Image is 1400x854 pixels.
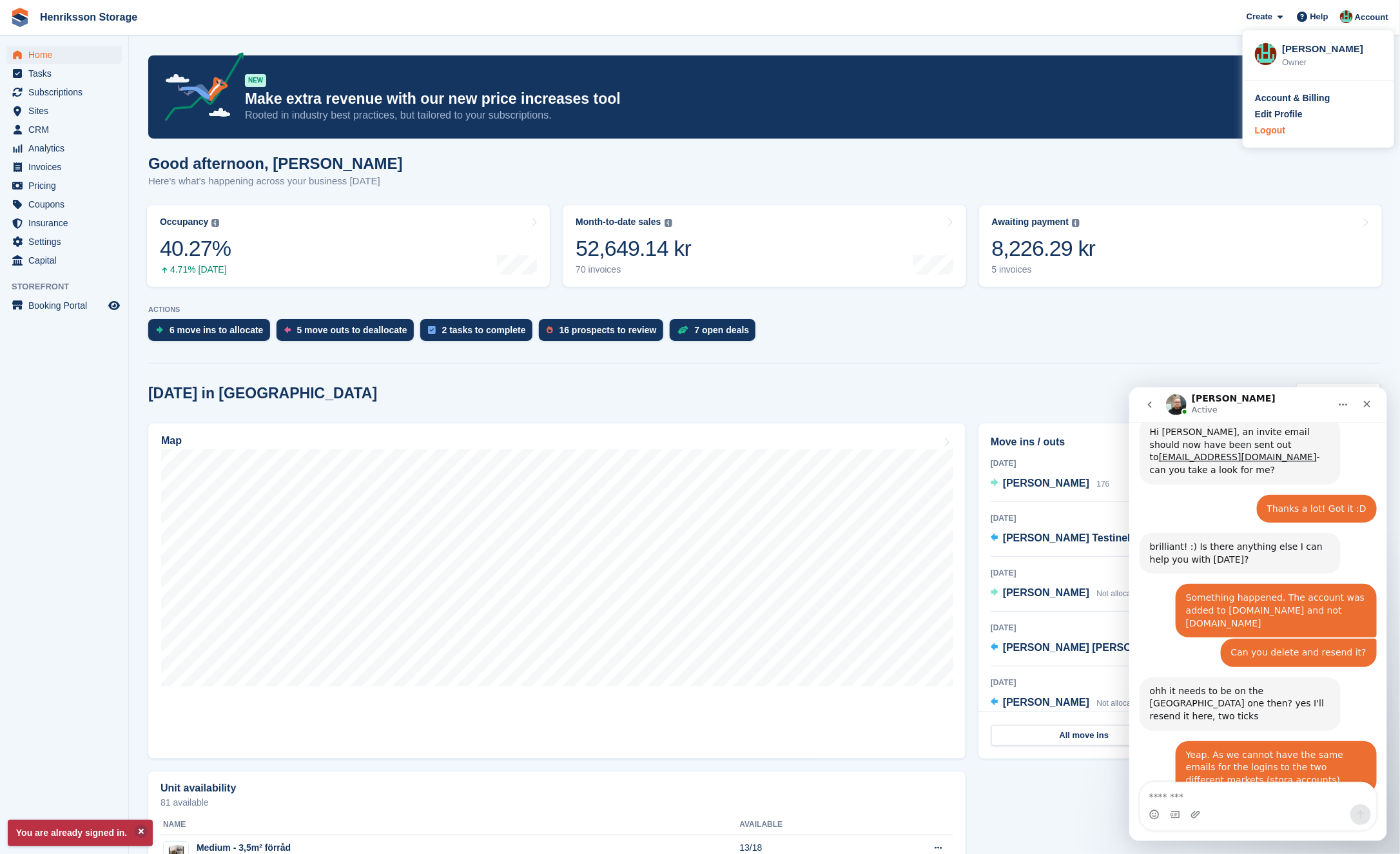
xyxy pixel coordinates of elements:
[106,298,122,313] a: Preview store
[160,235,231,262] div: 40.27%
[160,217,208,228] div: Occupancy
[6,64,122,82] a: menu
[576,217,661,228] div: Month-to-date sales
[28,102,106,120] span: Sites
[160,798,953,807] p: 81 available
[991,458,1368,469] div: [DATE]
[148,306,1381,314] p: ACTIONS
[160,815,739,835] th: Name
[576,264,691,275] div: 70 invoices
[28,177,106,195] span: Pricing
[6,102,122,120] a: menu
[739,815,871,835] th: Available
[10,8,30,27] img: stora-icon-8386f47178a22dfd0bd8f6a31ec36ba5ce8667c1dd55bd0f319d3a0aa187defe.svg
[1255,92,1382,105] a: Account & Billing
[991,434,1368,450] h2: Move ins / outs
[420,319,539,347] a: 2 tasks to complete
[6,233,122,251] a: menu
[277,319,420,347] a: 5 move outs to deallocate
[6,251,122,269] a: menu
[991,567,1368,579] div: [DATE]
[670,319,763,347] a: 7 open deals
[547,326,553,334] img: prospect-51fa495bee0391a8d652442698ab0144808aea92771e9ea1ae160a38d050c398.svg
[28,158,106,176] span: Invoices
[147,205,550,287] a: Occupancy 40.27% 4.71% [DATE]
[1072,219,1080,227] img: icon-info-grey-7440780725fd019a000dd9b08b2336e03edf1995a4989e88bcd33f0948082b44.svg
[991,677,1368,688] div: [DATE]
[28,195,106,213] span: Coupons
[28,121,106,139] span: CRM
[428,326,436,334] img: task-75834270c22a3079a89374b754ae025e5fb1db73e45f91037f5363f120a921f8.svg
[1255,124,1285,137] div: Logout
[1255,124,1382,137] a: Logout
[1003,478,1089,489] span: [PERSON_NAME]
[991,476,1110,492] a: [PERSON_NAME] 176
[245,108,1268,122] p: Rooted in industry best practices, but tailored to your subscriptions.
[8,820,153,846] p: You are already signed in.
[1003,642,1238,653] span: [PERSON_NAME] [PERSON_NAME] Filipsdotter
[991,640,1258,657] a: [PERSON_NAME] [PERSON_NAME] Filipsdotter 102
[28,296,106,315] span: Booking Portal
[991,725,1177,746] a: All move ins
[28,83,106,101] span: Subscriptions
[1255,43,1277,65] img: Isak Martinelle
[991,695,1142,712] a: [PERSON_NAME] Not allocated
[211,219,219,227] img: icon-info-grey-7440780725fd019a000dd9b08b2336e03edf1995a4989e88bcd33f0948082b44.svg
[979,205,1382,287] a: Awaiting payment 8,226.29 kr 5 invoices
[12,280,128,293] span: Storefront
[559,325,657,335] div: 16 prospects to review
[297,325,407,335] div: 5 move outs to deallocate
[28,139,106,157] span: Analytics
[148,423,966,759] a: Map
[6,121,122,139] a: menu
[161,435,182,447] h2: Map
[1282,42,1382,53] div: [PERSON_NAME]
[1310,10,1328,23] span: Help
[991,585,1142,602] a: [PERSON_NAME] Not allocated
[284,326,291,334] img: move_outs_to_deallocate_icon-f764333ba52eb49d3ac5e1228854f67142a1ed5810a6f6cc68b1a99e826820c5.svg
[1255,108,1303,121] div: Edit Profile
[6,83,122,101] a: menu
[1296,383,1381,404] button: Site: Vallentuna
[28,251,106,269] span: Capital
[6,139,122,157] a: menu
[245,90,1268,108] p: Make extra revenue with our new price increases tool
[28,214,106,232] span: Insurance
[1129,387,1387,841] iframe: To enrich screen reader interactions, please activate Accessibility in Grammarly extension settings
[992,235,1096,262] div: 8,226.29 kr
[1340,10,1353,23] img: Isak Martinelle
[1003,697,1089,708] span: [PERSON_NAME]
[1255,108,1382,121] a: Edit Profile
[563,205,966,287] a: Month-to-date sales 52,649.14 kr 70 invoices
[677,325,688,335] img: deal-1b604bf984904fb50ccaf53a9ad4b4a5d6e5aea283cecdc64d6e3604feb123c2.svg
[6,195,122,213] a: menu
[160,782,236,794] h2: Unit availability
[28,233,106,251] span: Settings
[695,325,750,335] div: 7 open deals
